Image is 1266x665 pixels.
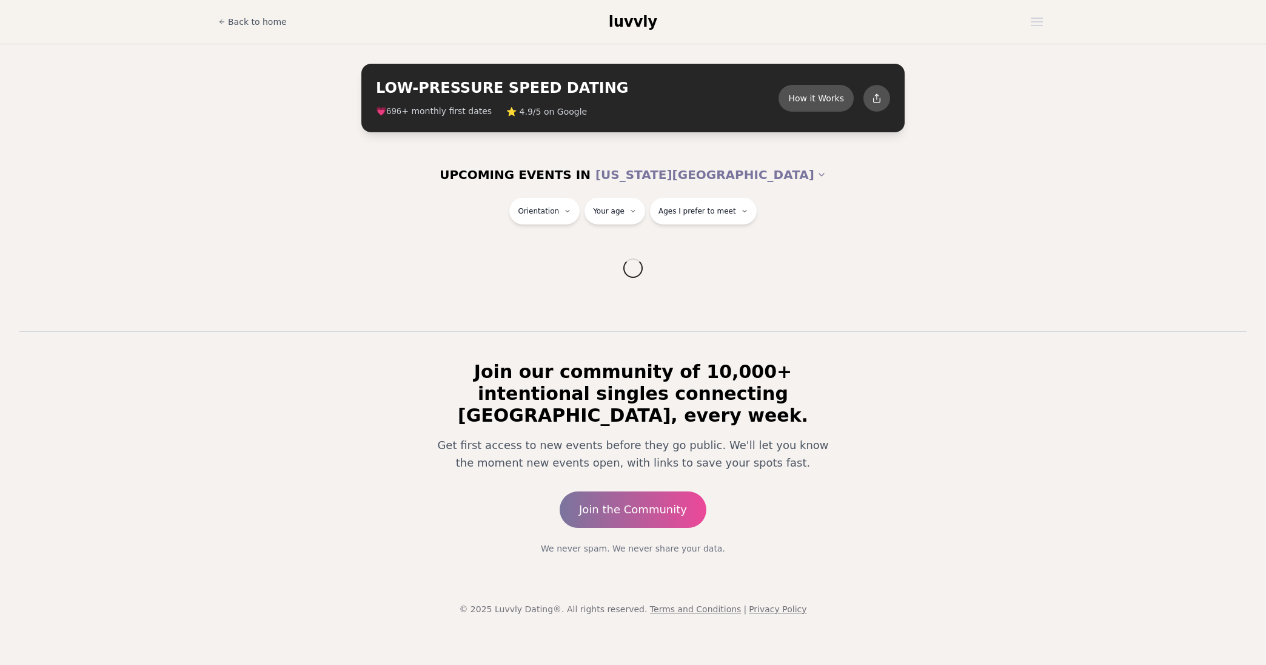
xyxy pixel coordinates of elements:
button: Orientation [509,198,580,224]
span: luvvly [609,13,657,30]
span: 💗 + monthly first dates [376,105,492,118]
span: Ages I prefer to meet [658,206,736,216]
a: luvvly [609,12,657,32]
a: Terms and Conditions [650,604,742,614]
a: Join the Community [560,491,706,528]
span: ⭐ 4.9/5 on Google [506,106,587,118]
a: Back to home [218,10,287,34]
span: UPCOMING EVENTS IN [440,166,591,183]
p: Get first access to new events before they go public. We'll let you know the moment new events op... [429,436,837,472]
p: We never spam. We never share your data. [420,542,846,555]
h2: LOW-PRESSURE SPEED DATING [376,78,779,98]
span: Back to home [228,16,287,28]
span: | [743,604,746,614]
span: 696 [386,107,401,116]
span: Your age [593,206,625,216]
p: © 2025 Luvvly Dating®. All rights reserved. [10,603,1256,615]
button: Your age [584,198,645,224]
button: Open menu [1026,13,1048,31]
button: Ages I prefer to meet [650,198,757,224]
span: Orientation [518,206,559,216]
button: [US_STATE][GEOGRAPHIC_DATA] [595,161,826,188]
a: Privacy Policy [749,604,806,614]
h2: Join our community of 10,000+ intentional singles connecting [GEOGRAPHIC_DATA], every week. [420,361,846,427]
button: How it Works [779,85,854,112]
